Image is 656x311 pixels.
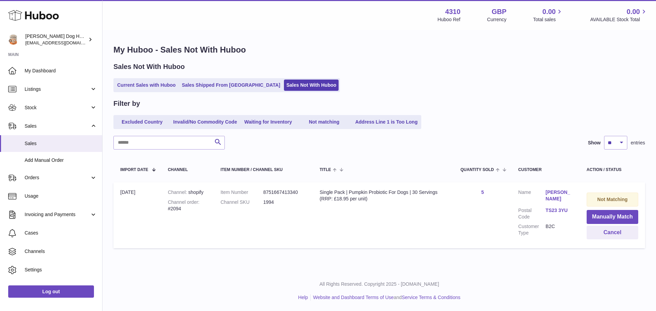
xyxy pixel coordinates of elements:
strong: Not Matching [597,197,628,202]
span: Total sales [533,16,563,23]
dt: Channel SKU [220,199,263,206]
a: [PERSON_NAME] [546,189,573,202]
a: Website and Dashboard Terms of Use [313,295,394,300]
span: Quantity Sold [461,168,494,172]
div: [PERSON_NAME] Dog House [25,33,87,46]
div: Channel [168,168,207,172]
a: Current Sales with Huboo [115,80,178,91]
h1: My Huboo - Sales Not With Huboo [113,44,645,55]
a: Help [298,295,308,300]
dt: Name [518,189,546,204]
dt: Customer Type [518,223,546,236]
strong: GBP [492,7,506,16]
a: Not matching [297,116,352,128]
a: 0.00 AVAILABLE Stock Total [590,7,648,23]
strong: Channel [168,189,188,195]
dt: Postal Code [518,207,546,220]
span: Channels [25,248,97,255]
dd: 8751667413340 [263,189,306,196]
td: [DATE] [113,182,161,248]
div: Single Pack | Pumpkin Probiotic For Dogs | 30 Servings (RRP: £18.95 per unit) [319,189,447,202]
span: Listings [25,86,90,93]
span: 0.00 [543,7,556,16]
img: internalAdmin-4310@internal.huboo.com [8,34,18,45]
a: Address Line 1 is Too Long [353,116,420,128]
a: 5 [481,189,484,195]
div: Item Number / Channel SKU [220,168,306,172]
a: Log out [8,285,94,298]
div: Action / Status [587,168,638,172]
span: Sales [25,123,90,129]
dd: B2C [546,223,573,236]
label: Show [588,140,601,146]
button: Cancel [587,226,638,240]
span: Stock [25,104,90,111]
span: Settings [25,267,97,273]
span: Usage [25,193,97,199]
span: My Dashboard [25,68,97,74]
span: Title [319,168,331,172]
a: Sales Shipped From [GEOGRAPHIC_DATA] [179,80,283,91]
span: Sales [25,140,97,147]
span: entries [631,140,645,146]
a: 0.00 Total sales [533,7,563,23]
div: Customer [518,168,573,172]
div: Currency [487,16,507,23]
strong: 4310 [445,7,461,16]
div: shopify [168,189,207,196]
h2: Sales Not With Huboo [113,62,185,71]
span: AVAILABLE Stock Total [590,16,648,23]
div: #2094 [168,199,207,212]
h2: Filter by [113,99,140,108]
dt: Item Number [220,189,263,196]
span: 0.00 [627,7,640,16]
a: Excluded Country [115,116,169,128]
a: TS23 3YU [546,207,573,214]
span: Invoicing and Payments [25,211,90,218]
dd: 1994 [263,199,306,206]
strong: Channel order [168,199,200,205]
li: and [311,294,460,301]
a: Invalid/No Commodity Code [171,116,240,128]
p: All Rights Reserved. Copyright 2025 - [DOMAIN_NAME] [108,281,651,287]
a: Sales Not With Huboo [284,80,339,91]
span: [EMAIL_ADDRESS][DOMAIN_NAME] [25,40,100,45]
a: Waiting for Inventory [241,116,296,128]
span: Import date [120,168,148,172]
div: Huboo Ref [438,16,461,23]
span: Add Manual Order [25,157,97,164]
span: Orders [25,174,90,181]
button: Manually Match [587,210,638,224]
a: Service Terms & Conditions [402,295,461,300]
span: Cases [25,230,97,236]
